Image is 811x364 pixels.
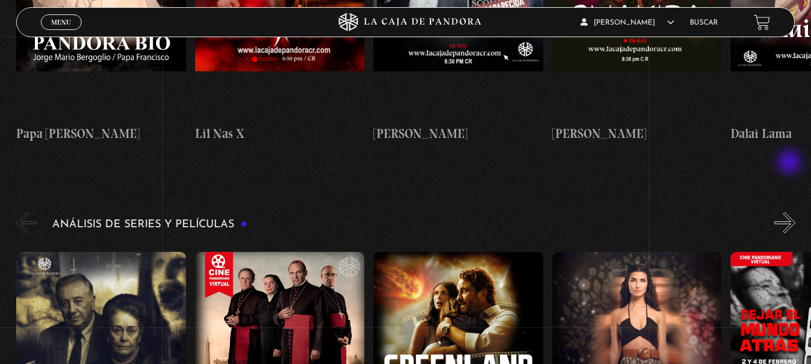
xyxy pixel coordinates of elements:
[52,219,247,230] h3: Análisis de series y películas
[690,19,718,26] a: Buscar
[51,19,71,26] span: Menu
[580,19,674,26] span: [PERSON_NAME]
[373,124,543,143] h4: [PERSON_NAME]
[47,29,75,37] span: Cerrar
[552,124,722,143] h4: [PERSON_NAME]
[754,14,770,31] a: View your shopping cart
[16,212,37,233] button: Previous
[774,212,795,233] button: Next
[195,124,365,143] h4: Lil Nas X
[16,124,186,143] h4: Papa [PERSON_NAME]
